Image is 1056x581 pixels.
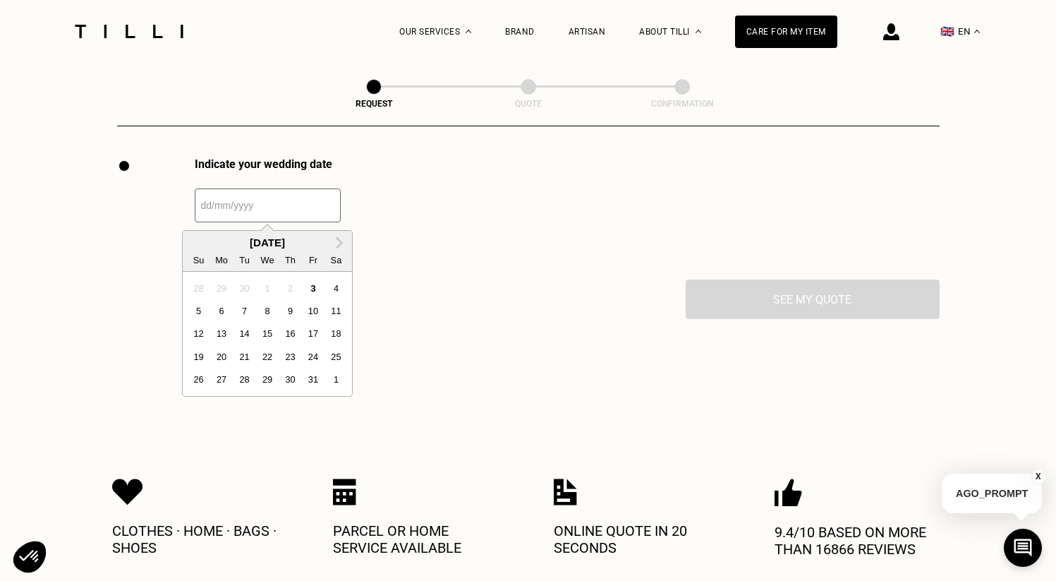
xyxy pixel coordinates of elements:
[212,370,231,389] div: Choose Monday, October 27th, 2025
[940,25,954,38] span: 🇬🇧
[257,347,277,366] div: Choose Wednesday, October 22nd, 2025
[183,236,352,248] h2: [DATE]
[505,27,535,37] a: Brand
[333,522,502,556] p: Parcel or home service available
[257,324,277,343] div: Choose Wednesday, October 15th, 2025
[696,30,701,33] img: About dropdown menu
[257,251,277,270] div: Wednesday
[189,324,208,343] div: Choose Sunday, October 12th, 2025
[235,251,254,270] div: Tuesday
[328,232,351,255] button: Next Month
[569,27,606,37] a: Artisan
[195,157,341,171] div: Indicate your wedding date
[235,370,254,389] div: Choose Tuesday, October 28th, 2025
[235,301,254,321] div: Choose Tuesday, October 7th, 2025
[281,370,300,389] div: Choose Thursday, October 30th, 2025
[257,370,277,389] div: Choose Wednesday, October 29th, 2025
[281,251,300,270] div: Thursday
[327,301,346,321] div: Choose Saturday, October 11th, 2025
[327,279,346,298] div: Choose Saturday, October 4th, 2025
[327,324,346,343] div: Choose Saturday, October 18th, 2025
[212,347,231,366] div: Choose Monday, October 20th, 2025
[212,301,231,321] div: Choose Monday, October 6th, 2025
[327,347,346,366] div: Choose Saturday, October 25th, 2025
[235,324,254,343] div: Choose Tuesday, October 14th, 2025
[303,279,322,298] div: Choose Friday, October 3rd, 2025
[189,251,208,270] div: Sunday
[70,25,188,38] img: Tilli seamstress service logo
[212,251,231,270] div: Monday
[281,279,300,298] div: Not available Thursday, October 2nd, 2025
[281,347,300,366] div: Choose Thursday, October 23rd, 2025
[466,30,471,33] img: Dropdown menu
[1031,469,1045,484] button: X
[257,301,277,321] div: Choose Wednesday, October 8th, 2025
[189,347,208,366] div: Choose Sunday, October 19th, 2025
[281,301,300,321] div: Choose Thursday, October 9th, 2025
[775,524,944,558] p: 9.4/10 based on more than 16866 reviews
[458,99,599,109] div: Quote
[303,251,322,270] div: Friday
[333,479,356,505] img: Icon
[327,370,346,389] div: Choose Saturday, November 1st, 2025
[187,277,347,391] div: Month October, 2025
[189,301,208,321] div: Choose Sunday, October 5th, 2025
[303,370,322,389] div: Choose Friday, October 31st, 2025
[612,99,753,109] div: Confirmation
[212,279,231,298] div: Not available Monday, September 29th, 2025
[212,324,231,343] div: Choose Monday, October 13th, 2025
[235,347,254,366] div: Choose Tuesday, October 21st, 2025
[112,522,281,556] p: Clothes · Home · Bags · Shoes
[189,279,208,298] div: Not available Sunday, September 28th, 2025
[189,370,208,389] div: Choose Sunday, October 26th, 2025
[775,479,802,507] img: Icon
[281,324,300,343] div: Choose Thursday, October 16th, 2025
[883,23,899,40] img: login icon
[974,30,980,33] img: menu déroulant
[327,251,346,270] div: Saturday
[112,479,143,505] img: Icon
[235,279,254,298] div: Not available Tuesday, September 30th, 2025
[303,301,322,321] div: Choose Friday, October 10th, 2025
[303,324,322,343] div: Choose Friday, October 17th, 2025
[195,188,341,222] input: dd/mm/yyyy
[554,479,577,505] img: Icon
[303,99,444,109] div: Request
[257,279,277,298] div: Not available Wednesday, October 1st, 2025
[942,474,1042,513] p: AGO_PROMPT
[303,347,322,366] div: Choose Friday, October 24th, 2025
[735,16,837,48] a: Care for my item
[182,230,353,397] div: Choose Date
[554,522,723,556] p: Online quote in 20 seconds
